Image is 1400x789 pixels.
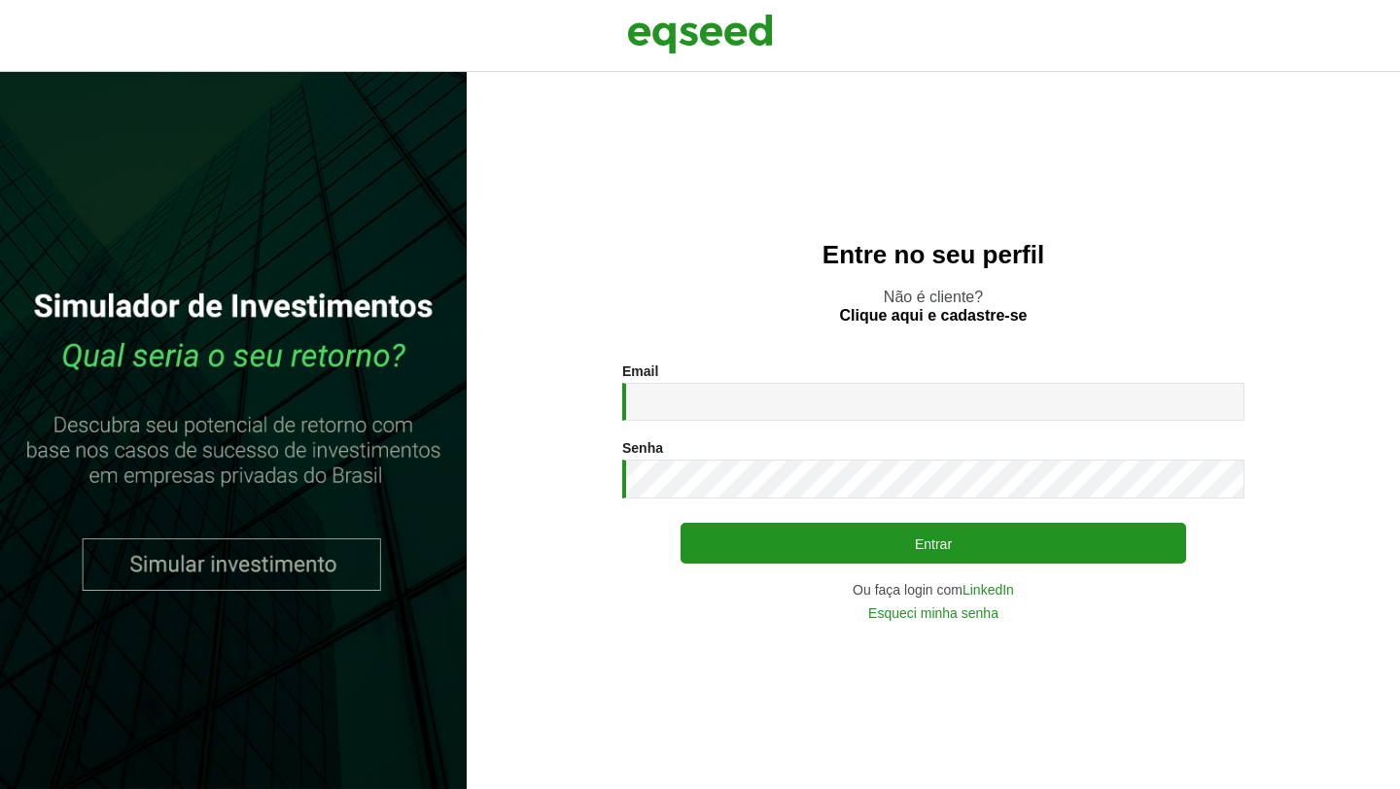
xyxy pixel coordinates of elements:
[622,364,658,378] label: Email
[868,606,998,620] a: Esqueci minha senha
[840,308,1028,324] a: Clique aqui e cadastre-se
[681,523,1186,564] button: Entrar
[627,10,773,58] img: EqSeed Logo
[622,583,1244,597] div: Ou faça login com
[506,241,1361,269] h2: Entre no seu perfil
[962,583,1014,597] a: LinkedIn
[622,441,663,455] label: Senha
[506,288,1361,325] p: Não é cliente?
